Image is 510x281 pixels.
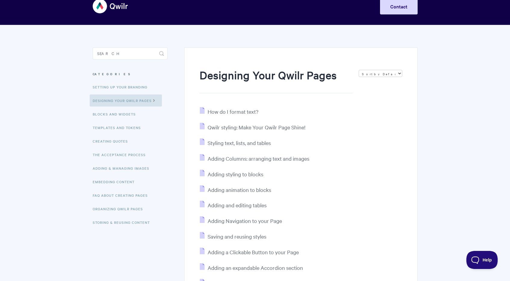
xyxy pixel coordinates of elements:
span: Adding and editing tables [208,202,267,208]
a: Organizing Qwilr Pages [93,203,147,215]
a: Saving and reusing styles [200,233,266,240]
a: How do I format text? [200,108,258,115]
span: Styling text, lists, and tables [208,139,271,146]
a: Adding animation to blocks [200,186,271,193]
a: Setting up your Branding [93,81,152,93]
a: Embedding Content [93,176,139,188]
span: Adding styling to blocks [208,171,263,178]
span: Saving and reusing styles [208,233,266,240]
span: Adding animation to blocks [208,186,271,193]
a: Adding & Managing Images [93,162,154,174]
a: Designing Your Qwilr Pages [90,94,162,107]
a: Adding styling to blocks [200,171,263,178]
span: Adding Navigation to your Page [208,217,282,224]
a: Adding Navigation to your Page [200,217,282,224]
a: The Acceptance Process [93,149,150,161]
span: How do I format text? [208,108,258,115]
a: Adding an expandable Accordion section [200,264,303,271]
a: Styling text, lists, and tables [200,139,271,146]
span: Adding an expandable Accordion section [208,264,303,271]
a: Qwilr styling: Make Your Qwilr Page Shine! [200,124,305,131]
span: Adding Columns: arranging text and images [208,155,309,162]
a: Storing & Reusing Content [93,216,154,228]
input: Search [93,48,168,60]
iframe: Toggle Customer Support [466,251,498,269]
span: Qwilr styling: Make Your Qwilr Page Shine! [208,124,305,131]
h3: Categories [93,69,168,79]
a: Creating Quotes [93,135,132,147]
a: Adding Columns: arranging text and images [200,155,309,162]
a: Templates and Tokens [93,122,145,134]
a: Blocks and Widgets [93,108,140,120]
h1: Designing Your Qwilr Pages [199,67,352,93]
select: Page reloads on selection [359,70,402,77]
span: Adding a Clickable Button to your Page [208,249,299,255]
a: FAQ About Creating Pages [93,189,152,201]
a: Adding and editing tables [200,202,267,208]
a: Adding a Clickable Button to your Page [200,249,299,255]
